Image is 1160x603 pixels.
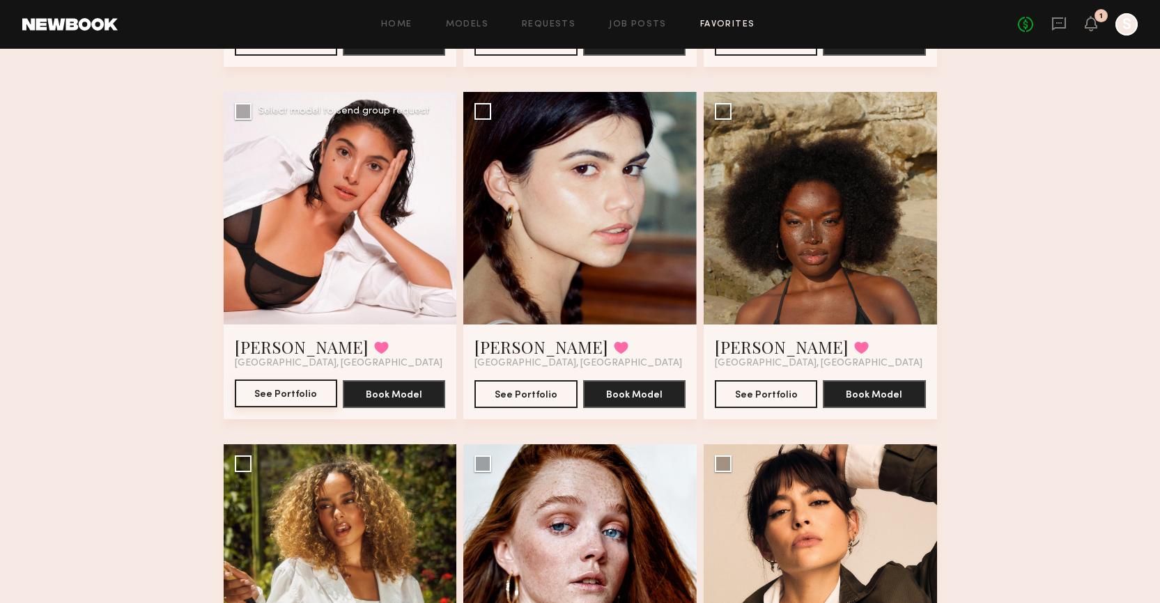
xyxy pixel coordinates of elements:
button: See Portfolio [235,379,337,407]
a: Home [381,20,412,29]
a: [PERSON_NAME] [715,336,849,358]
a: [PERSON_NAME] [474,336,608,358]
a: Requests [522,20,575,29]
span: [GEOGRAPHIC_DATA], [GEOGRAPHIC_DATA] [474,358,682,369]
a: Favorites [700,20,755,29]
a: Book Model [583,388,686,400]
button: See Portfolio [715,380,817,408]
button: Book Model [823,380,925,408]
a: Models [446,20,488,29]
span: [GEOGRAPHIC_DATA], [GEOGRAPHIC_DATA] [715,358,922,369]
div: 1 [1099,13,1103,20]
a: S [1115,13,1138,36]
button: Book Model [583,380,686,408]
button: See Portfolio [474,380,577,408]
div: Select model to send group request [258,107,430,116]
a: Book Model [823,388,925,400]
span: [GEOGRAPHIC_DATA], [GEOGRAPHIC_DATA] [235,358,442,369]
a: Job Posts [609,20,667,29]
a: [PERSON_NAME] [235,336,369,358]
button: Book Model [343,380,445,408]
a: Book Model [343,388,445,400]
